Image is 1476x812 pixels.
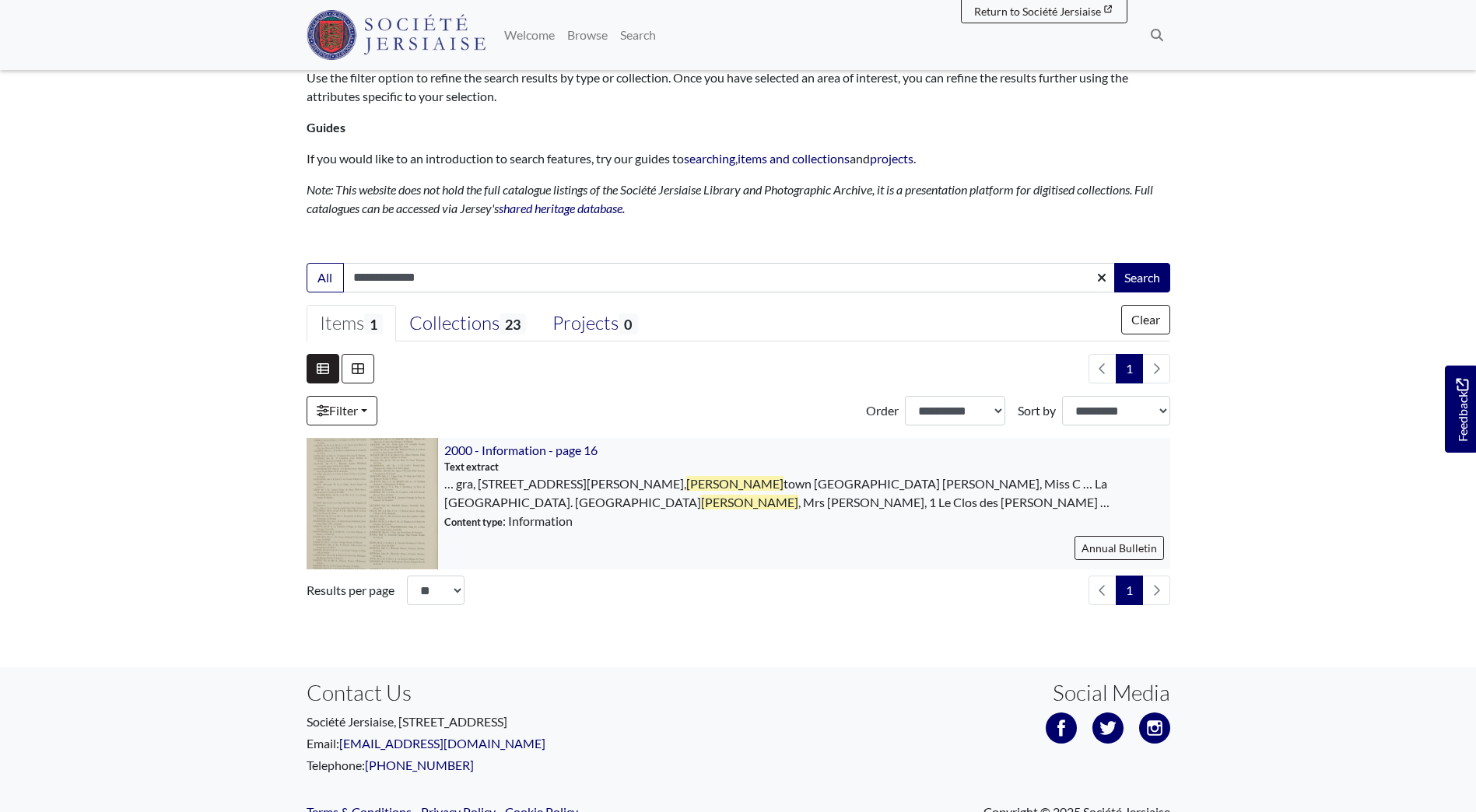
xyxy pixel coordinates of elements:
[444,516,503,528] span: Content type
[1116,354,1143,383] span: Goto page 1
[444,474,1170,512] span: … gra, [STREET_ADDRESS][PERSON_NAME], town [GEOGRAPHIC_DATA] [PERSON_NAME], Miss C … La [GEOGRAPH...
[974,5,1101,18] span: Return to Société Jersiaise
[870,151,913,166] a: projects
[498,19,561,51] a: Welcome
[738,151,850,166] a: items and collections
[561,19,614,51] a: Browse
[552,312,637,335] div: Projects
[701,495,798,509] span: [PERSON_NAME]
[1445,366,1476,453] a: Would you like to provide feedback?
[307,396,377,425] a: Filter
[866,401,899,420] label: Order
[684,151,735,166] a: searching
[444,443,598,457] a: 2000 - Information - page 16
[307,712,727,731] p: Société Jersiaise, [STREET_ADDRESS]
[307,581,394,600] label: Results per page
[307,680,727,706] h3: Contact Us
[307,149,1170,168] p: If you would like to an introduction to search features, try our guides to , and .
[409,312,526,335] div: Collections
[1114,263,1170,292] button: Search
[1053,680,1170,706] h3: Social Media
[1018,401,1056,420] label: Sort by
[1453,378,1471,441] span: Feedback
[307,263,344,292] button: All
[307,120,345,135] strong: Guides
[307,68,1170,106] p: Use the filter option to refine the search results by type or collection. Once you have selected ...
[444,512,573,530] span: : Information
[444,460,499,474] span: Text extract
[343,263,1116,292] input: Enter one or more search terms...
[614,19,662,51] a: Search
[1082,576,1170,605] nav: pagination
[619,313,637,334] span: 0
[1121,305,1170,334] button: Clear
[307,182,1153,215] em: Note: This website does not hold the full catalogue listings of the Société Jersiaise Library and...
[307,734,727,753] p: Email:
[307,10,486,60] img: Société Jersiaise
[500,313,526,334] span: 23
[1089,354,1117,383] li: Previous page
[1089,576,1117,605] li: Previous page
[339,736,545,751] a: [EMAIL_ADDRESS][DOMAIN_NAME]
[307,6,486,64] a: Société Jersiaise logo
[1116,576,1143,605] span: Goto page 1
[364,313,383,334] span: 1
[1082,354,1170,383] nav: pagination
[307,438,438,569] img: 2000 - Information - page 16
[365,758,474,772] a: [PHONE_NUMBER]
[307,756,727,775] p: Telephone:
[499,201,622,215] a: shared heritage database
[1075,536,1164,560] a: Annual Bulletin
[320,312,383,335] div: Items
[686,476,784,491] span: [PERSON_NAME]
